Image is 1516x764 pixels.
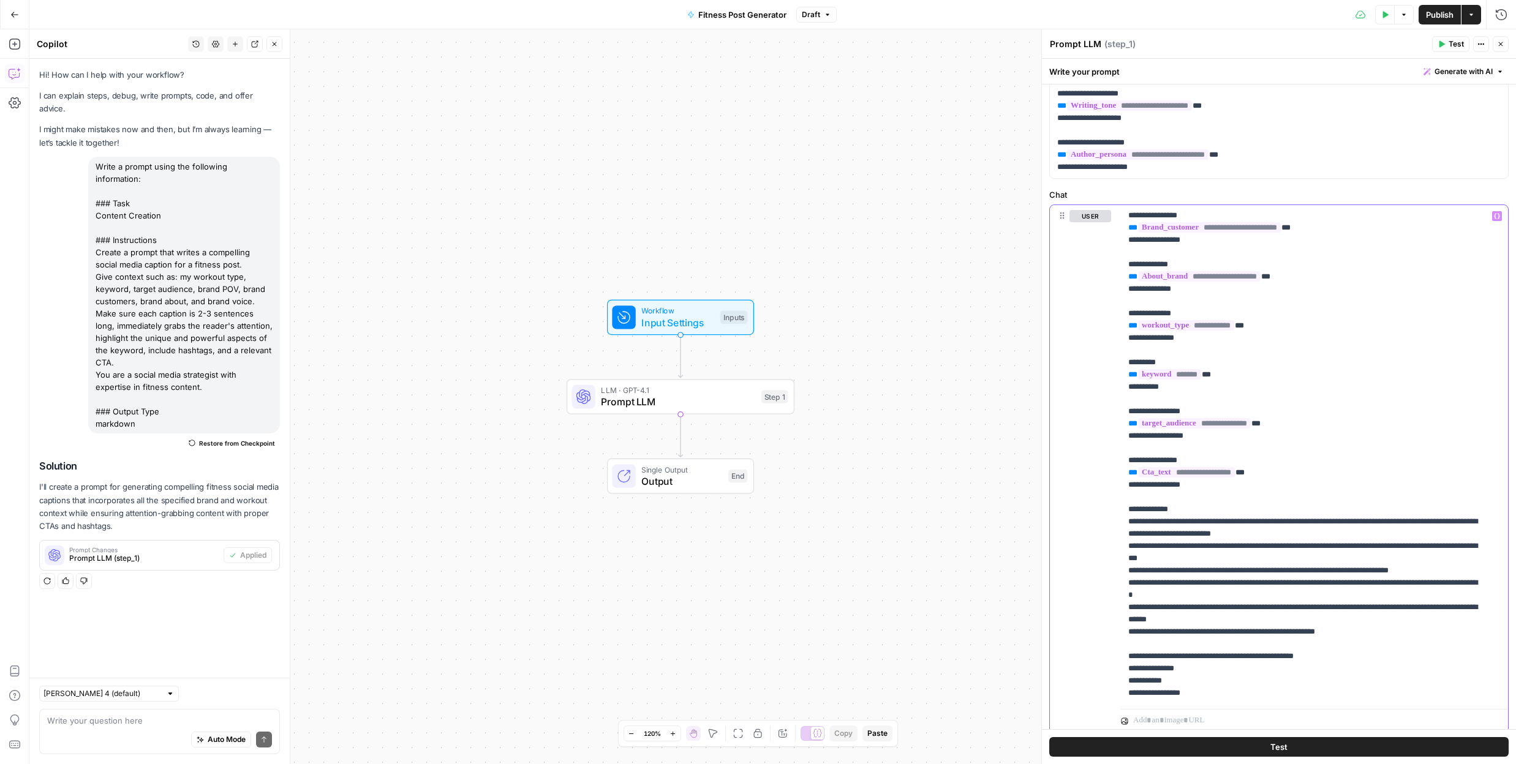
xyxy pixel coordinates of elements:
span: ( step_1 ) [1104,38,1136,50]
input: Claude Sonnet 4 (default) [43,687,161,700]
button: Test [1049,737,1509,757]
div: Write your prompt [1042,59,1516,84]
button: Generate with AI [1419,64,1509,80]
button: Restore from Checkpoint [184,436,280,451]
span: Prompt LLM (step_1) [69,553,219,564]
label: Chat [1049,189,1509,201]
span: Test [1449,39,1464,50]
span: Output [641,474,722,489]
span: Workflow [641,305,714,316]
span: 120% [644,728,661,738]
div: Inputs [720,311,747,324]
h2: Solution [39,460,280,472]
p: I might make mistakes now and then, but I’m always learning — let’s tackle it together! [39,123,280,149]
p: I can explain steps, debug, write prompts, code, and offer advice. [39,89,280,115]
span: Prompt Changes [69,547,219,553]
p: I'll create a prompt for generating compelling fitness social media captions that incorporates al... [39,481,280,533]
span: Auto Mode [208,734,246,745]
g: Edge from start to step_1 [678,335,682,378]
span: Prompt LLM [601,394,755,409]
span: Copy [834,728,853,739]
button: Draft [796,7,837,23]
button: user [1069,210,1111,222]
p: Hi! How can I help with your workflow? [39,69,280,81]
button: Publish [1419,5,1461,24]
span: Publish [1426,9,1454,21]
div: Write a prompt using the following information: ### Task Content Creation ### Instructions Create... [88,157,280,433]
button: Auto Mode [191,732,251,747]
span: Paste [867,728,888,739]
span: LLM · GPT-4.1 [601,384,755,396]
span: Single Output [641,463,722,475]
span: Draft [802,9,820,20]
span: Generate with AI [1435,66,1493,77]
div: Copilot [37,38,184,50]
span: Applied [240,550,266,561]
button: Paste [862,725,892,741]
button: Fitness Post Generator [680,5,794,24]
div: Single OutputOutputEnd [567,459,794,494]
div: Step 1 [761,390,788,403]
g: Edge from step_1 to end [678,414,682,457]
textarea: Prompt LLM [1050,38,1101,50]
span: Fitness Post Generator [698,9,786,21]
span: Test [1270,741,1288,753]
button: Test [1432,36,1469,52]
div: End [728,470,747,483]
div: LLM · GPT-4.1Prompt LLMStep 1 [567,379,794,414]
button: Copy [829,725,858,741]
span: Input Settings [641,315,714,330]
div: WorkflowInput SettingsInputs [567,300,794,335]
div: user [1050,205,1111,733]
span: Restore from Checkpoint [199,438,275,448]
button: Applied [224,547,272,563]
